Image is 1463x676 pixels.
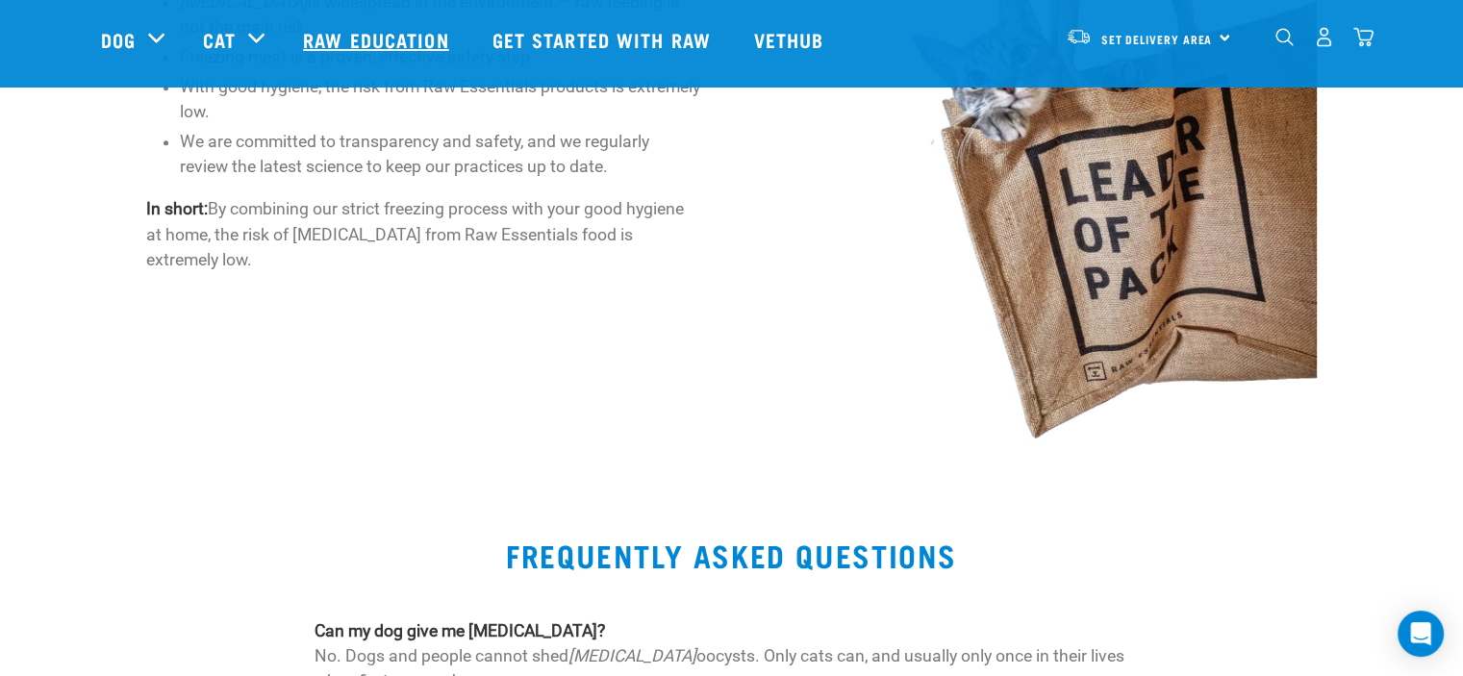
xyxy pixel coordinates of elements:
a: Dog [101,25,136,54]
img: home-icon-1@2x.png [1275,28,1294,46]
p: We are committed to transparency and safety, and we regularly review the latest science to keep o... [180,129,700,180]
a: Cat [203,25,236,54]
span: Set Delivery Area [1101,36,1213,42]
h2: Frequently Asked Questions [101,538,1363,572]
p: With good hygiene, the risk from Raw Essentials products is extremely low. [180,74,700,125]
img: user.png [1314,27,1334,47]
em: [MEDICAL_DATA] [568,646,696,665]
a: Get started with Raw [473,1,735,78]
a: Raw Education [284,1,472,78]
strong: In short: [146,199,208,218]
img: van-moving.png [1066,28,1092,45]
img: home-icon@2x.png [1353,27,1374,47]
a: Vethub [735,1,848,78]
p: By combining our strict freezing process with your good hygiene at home, the risk of [MEDICAL_DAT... [146,196,700,272]
div: Open Intercom Messenger [1398,611,1444,657]
strong: Can my dog give me [MEDICAL_DATA]? [315,621,605,640]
